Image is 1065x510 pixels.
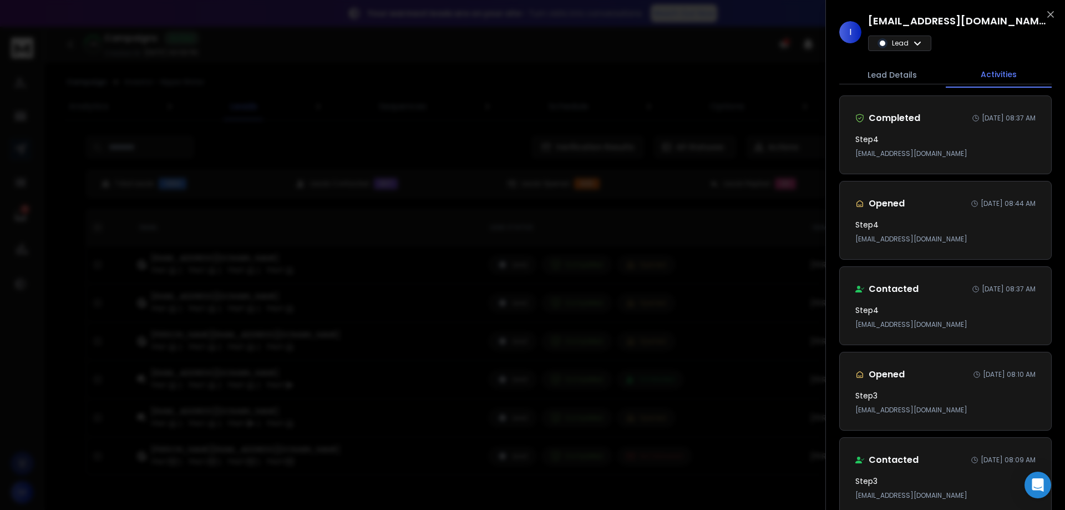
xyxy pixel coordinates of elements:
[855,219,879,230] h3: Step 4
[855,197,905,210] div: Opened
[855,134,879,145] h3: Step 4
[982,285,1036,294] p: [DATE] 08:37 AM
[855,368,905,381] div: Opened
[946,62,1052,88] button: Activities
[839,21,861,43] span: I
[892,39,909,48] p: Lead
[839,63,946,87] button: Lead Details
[855,149,1036,158] p: [EMAIL_ADDRESS][DOMAIN_NAME]
[855,453,919,467] div: Contacted
[981,199,1036,208] p: [DATE] 08:44 AM
[855,235,1036,244] p: [EMAIL_ADDRESS][DOMAIN_NAME]
[855,320,1036,329] p: [EMAIL_ADDRESS][DOMAIN_NAME]
[855,112,920,125] div: Completed
[855,282,919,296] div: Contacted
[855,305,879,316] h3: Step 4
[983,370,1036,379] p: [DATE] 08:10 AM
[855,491,1036,500] p: [EMAIL_ADDRESS][DOMAIN_NAME]
[982,114,1036,123] p: [DATE] 08:37 AM
[855,476,878,487] h3: Step 3
[981,456,1036,464] p: [DATE] 08:09 AM
[868,13,1046,29] h1: [EMAIL_ADDRESS][DOMAIN_NAME]
[1025,472,1051,498] div: Open Intercom Messenger
[855,406,1036,415] p: [EMAIL_ADDRESS][DOMAIN_NAME]
[855,390,878,401] h3: Step 3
